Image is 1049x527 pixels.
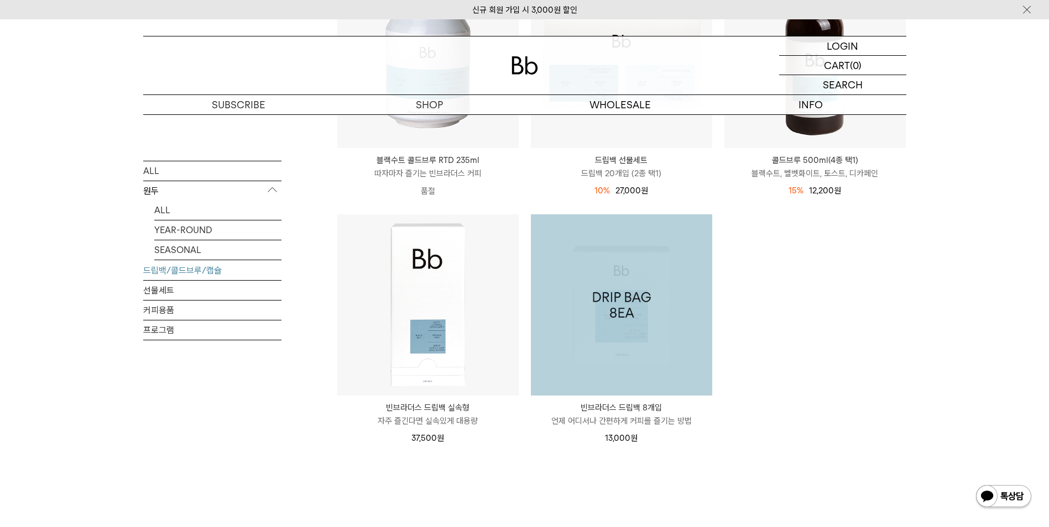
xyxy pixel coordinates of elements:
[143,181,281,201] p: 원두
[531,154,712,167] p: 드립백 선물세트
[824,56,850,75] p: CART
[975,484,1032,510] img: 카카오톡 채널 1:1 채팅 버튼
[531,214,712,396] a: 빈브라더스 드립백 8개입
[605,433,638,443] span: 13,000
[143,260,281,280] a: 드립백/콜드브루/캡슐
[779,36,906,56] a: LOGIN
[337,414,519,428] p: 자주 즐긴다면 실속있게 대용량
[630,433,638,443] span: 원
[337,154,519,180] a: 블랙수트 콜드브루 RTD 235ml 따자마자 즐기는 빈브라더스 커피
[531,167,712,180] p: 드립백 20개입 (2종 택1)
[531,401,712,428] a: 빈브라더스 드립백 8개입 언제 어디서나 간편하게 커피를 즐기는 방법
[594,184,610,197] div: 10%
[823,75,863,94] p: SEARCH
[143,320,281,339] a: 프로그램
[154,200,281,219] a: ALL
[724,154,906,167] p: 콜드브루 500ml(4종 택1)
[827,36,858,55] p: LOGIN
[834,186,841,196] span: 원
[337,154,519,167] p: 블랙수트 콜드브루 RTD 235ml
[779,56,906,75] a: CART (0)
[437,433,444,443] span: 원
[512,56,538,75] img: 로고
[615,186,648,196] span: 27,000
[531,154,712,180] a: 드립백 선물세트 드립백 20개입 (2종 택1)
[337,214,519,396] img: 빈브라더스 드립백 실속형
[641,186,648,196] span: 원
[850,56,862,75] p: (0)
[143,280,281,299] a: 선물세트
[789,184,803,197] div: 15%
[724,167,906,180] p: 블랙수트, 벨벳화이트, 토스트, 디카페인
[143,95,334,114] a: SUBSCRIBE
[143,161,281,180] a: ALL
[337,180,519,202] p: 품절
[716,95,906,114] p: INFO
[531,414,712,428] p: 언제 어디서나 간편하게 커피를 즐기는 방법
[472,5,577,15] a: 신규 회원 가입 시 3,000원 할인
[334,95,525,114] a: SHOP
[724,154,906,180] a: 콜드브루 500ml(4종 택1) 블랙수트, 벨벳화이트, 토스트, 디카페인
[809,186,841,196] span: 12,200
[411,433,444,443] span: 37,500
[337,167,519,180] p: 따자마자 즐기는 빈브라더스 커피
[337,401,519,428] a: 빈브라더스 드립백 실속형 자주 즐긴다면 실속있게 대용량
[531,401,712,414] p: 빈브라더스 드립백 8개입
[154,240,281,259] a: SEASONAL
[525,95,716,114] p: WHOLESALE
[154,220,281,239] a: YEAR-ROUND
[143,300,281,319] a: 커피용품
[531,214,712,396] img: 1000000032_add2_03.jpg
[337,401,519,414] p: 빈브라더스 드립백 실속형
